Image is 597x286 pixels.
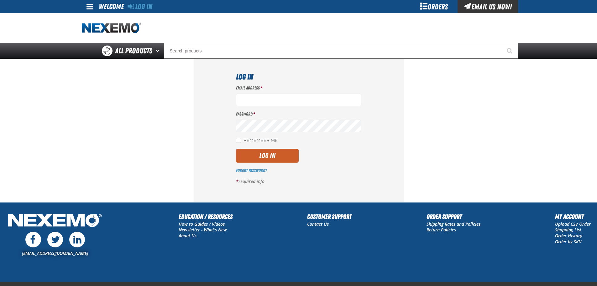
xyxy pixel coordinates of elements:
[236,149,299,163] button: Log In
[82,23,141,34] a: Home
[22,250,88,256] a: [EMAIL_ADDRESS][DOMAIN_NAME]
[307,221,329,227] a: Contact Us
[82,23,141,34] img: Nexemo logo
[502,43,518,59] button: Start Searching
[307,212,352,221] h2: Customer Support
[236,85,361,91] label: Email Address
[236,138,241,143] input: Remember Me
[555,221,591,227] a: Upload CSV Order
[6,212,104,230] img: Nexemo Logo
[179,233,196,239] a: About Us
[427,221,480,227] a: Shipping Rates and Policies
[427,227,456,233] a: Return Policies
[427,212,480,221] h2: Order Support
[179,221,225,227] a: How to Guides / Videos
[555,227,581,233] a: Shopping List
[154,43,164,59] button: Open All Products pages
[236,168,267,173] a: Forgot Password?
[115,45,152,57] span: All Products
[236,71,361,83] h1: Log In
[164,43,518,59] input: Search
[555,212,591,221] h2: My Account
[236,111,361,117] label: Password
[179,212,233,221] h2: Education / Resources
[555,233,582,239] a: Order History
[179,227,227,233] a: Newsletter - What's New
[128,2,152,11] a: Log In
[555,239,582,245] a: Order by SKU
[236,179,361,185] p: required info
[236,138,278,144] label: Remember Me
